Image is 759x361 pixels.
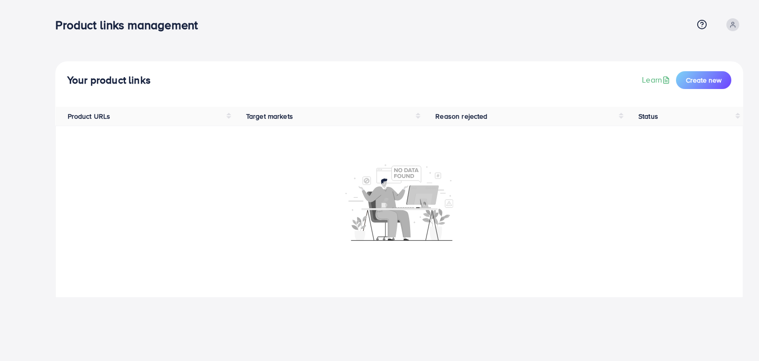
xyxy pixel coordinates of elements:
h4: Your product links [67,74,151,87]
span: Status [638,111,658,121]
span: Product URLs [68,111,111,121]
span: Target markets [246,111,293,121]
h3: Product links management [55,18,206,32]
span: Create new [686,75,721,85]
span: Reason rejected [435,111,487,121]
a: Learn [642,74,672,86]
button: Create new [676,71,731,89]
img: No account [345,163,453,241]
